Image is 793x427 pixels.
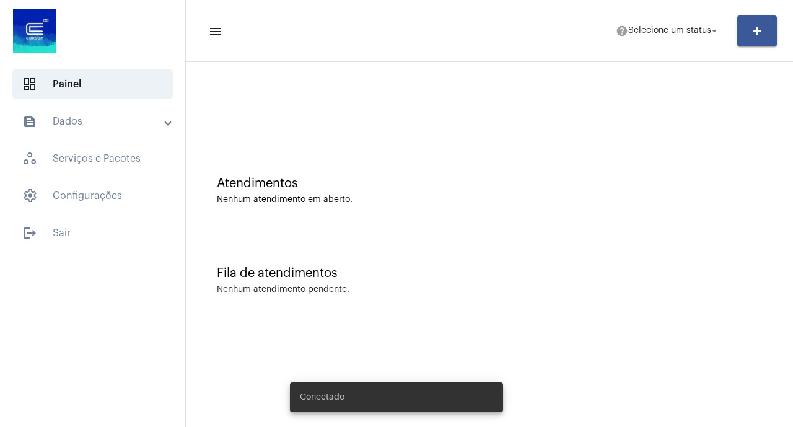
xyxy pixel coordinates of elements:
img: d4669ae0-8c07-2337-4f67-34b0df7f5ae4.jpeg [10,6,59,56]
span: Selecione um status [628,27,711,35]
span: Configurações [12,181,173,211]
span: sidenav icon [22,188,37,203]
span: sidenav icon [22,77,37,92]
button: Selecione um status [608,19,727,43]
mat-icon: sidenav icon [208,24,221,39]
span: Painel [12,69,173,99]
span: Conectado [300,391,344,403]
mat-expansion-panel-header: sidenav iconDados [7,107,185,136]
mat-icon: sidenav icon [22,226,37,240]
span: sidenav icon [22,151,37,166]
span: Sair [12,218,173,248]
mat-icon: add [750,24,765,38]
mat-icon: help [616,25,628,37]
div: Nenhum atendimento em aberto. [217,195,762,205]
mat-panel-title: Dados [22,114,165,129]
mat-icon: sidenav icon [22,114,37,129]
span: Serviços e Pacotes [12,144,173,174]
div: Nenhum atendimento pendente. [217,285,349,294]
div: Fila de atendimentos [217,266,762,280]
div: Atendimentos [217,177,762,190]
mat-icon: arrow_drop_down [709,25,720,37]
